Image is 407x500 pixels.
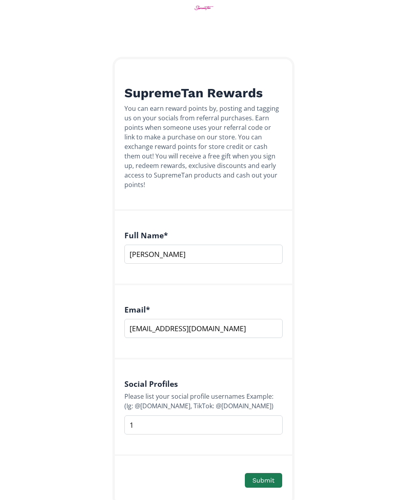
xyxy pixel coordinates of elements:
[124,415,283,434] input: Type your answer here...
[124,245,283,264] input: Type your full name...
[245,473,282,488] button: Submit
[124,104,283,189] div: You can earn reward points by, posting and tagging us on your socials from referral purchases. Ea...
[124,305,283,314] h4: Email *
[124,231,283,240] h4: Full Name *
[124,392,283,411] div: Please list your social profile usernames Example: (Ig: @[DOMAIN_NAME], TikTok: @[DOMAIN_NAME])
[124,319,283,338] input: name@example.com
[124,85,283,100] h2: SupremeTan Rewards
[124,379,283,388] h4: Social Profiles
